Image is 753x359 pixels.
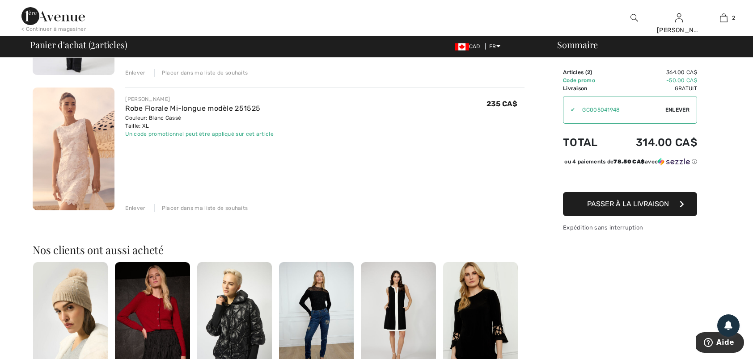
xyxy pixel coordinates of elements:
div: [PERSON_NAME] [125,95,274,103]
span: 2 [732,14,735,22]
iframe: Ouvre un widget dans lequel vous pouvez trouver plus d’informations [696,332,744,355]
a: Robe Florale Mi-longue modèle 251525 [125,104,260,113]
td: Gratuit [611,84,697,92]
span: 2 [91,38,95,50]
td: 364.00 CA$ [611,68,697,76]
div: ou 4 paiements de avec [564,158,697,166]
div: Sommaire [546,40,748,49]
div: < Continuer à magasiner [21,25,86,33]
div: Couleur: Blanc Cassé Taille: XL [125,114,274,130]
td: Livraison [563,84,611,92]
img: Sezzle [658,158,690,166]
div: Placer dans ma liste de souhaits [154,69,248,77]
img: Mes infos [675,13,683,23]
div: Enlever [125,204,145,212]
span: 2 [587,69,590,75]
img: Canadian Dollar [455,43,469,50]
img: Mon panier [720,13,728,23]
td: -50.00 CA$ [611,76,697,84]
div: ✔ [563,106,575,114]
button: Passer à la livraison [563,192,697,216]
a: Se connecter [675,13,683,22]
td: Code promo [563,76,611,84]
span: FR [489,43,500,50]
span: Passer à la livraison [587,200,669,208]
a: 2 [702,13,745,23]
div: ou 4 paiements de78.50 CA$avecSezzle Cliquez pour en savoir plus sur Sezzle [563,158,697,169]
div: Placer dans ma liste de souhaits [154,204,248,212]
input: Code promo [575,96,665,123]
div: Un code promotionnel peut être appliqué sur cet article [125,130,274,138]
span: 78.50 CA$ [613,159,645,165]
span: CAD [455,43,484,50]
span: Enlever [665,106,690,114]
td: Total [563,127,611,158]
div: Expédition sans interruption [563,223,697,232]
td: Articles ( ) [563,68,611,76]
span: Panier d'achat ( articles) [30,40,127,49]
span: 235 CA$ [486,100,517,108]
img: recherche [630,13,638,23]
div: [PERSON_NAME] [657,25,701,35]
h2: Nos clients ont aussi acheté [33,244,525,255]
div: Enlever [125,69,145,77]
img: 1ère Avenue [21,7,85,25]
td: 314.00 CA$ [611,127,697,158]
iframe: PayPal-paypal [563,169,697,189]
img: Robe Florale Mi-longue modèle 251525 [33,88,114,210]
